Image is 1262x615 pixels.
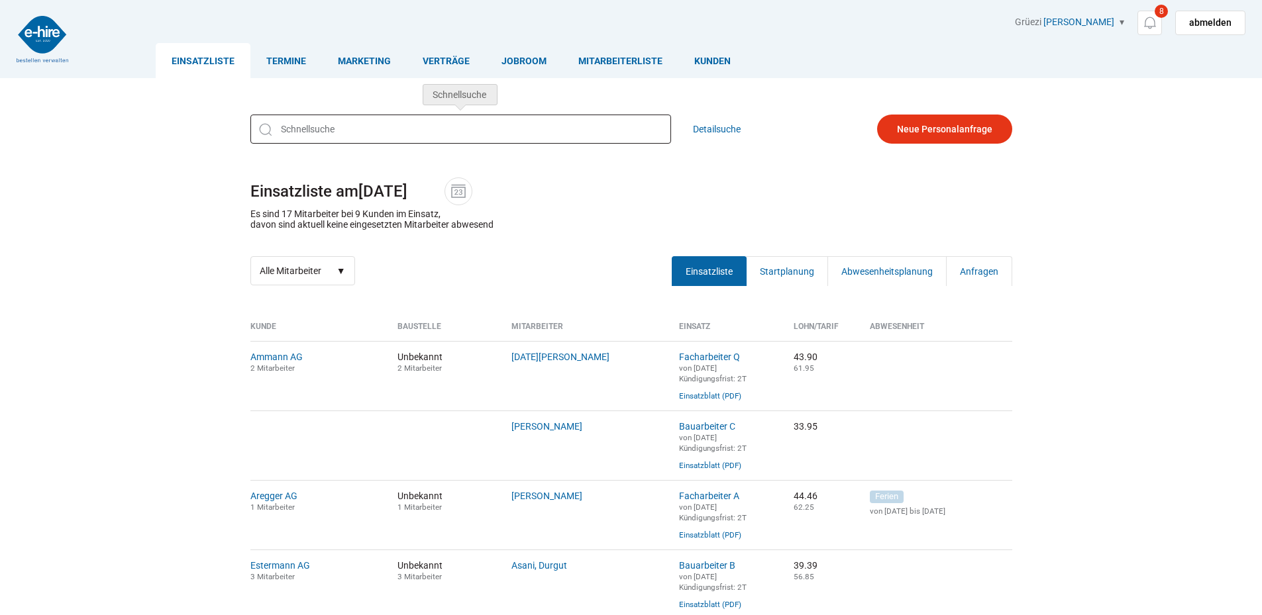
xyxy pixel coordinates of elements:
small: von [DATE] Kündigungsfrist: 2T [679,433,747,453]
nobr: 43.90 [794,352,817,362]
nobr: 33.95 [794,421,817,432]
a: Mitarbeiterliste [562,43,678,78]
a: Facharbeiter Q [679,352,740,362]
span: 8 [1155,5,1168,18]
a: Jobroom [486,43,562,78]
a: Termine [250,43,322,78]
img: icon-date.svg [448,181,468,201]
small: 61.95 [794,363,814,373]
th: Mitarbeiter [501,322,669,341]
img: logo2.png [17,16,68,62]
a: Ammann AG [250,352,303,362]
th: Baustelle [388,322,502,341]
a: Einsatzblatt (PDF) [679,461,741,470]
a: [PERSON_NAME] [1043,17,1114,27]
small: von [DATE] bis [DATE] [870,506,1012,516]
span: Unbekannt [397,491,492,512]
small: 1 Mitarbeiter [397,502,442,512]
p: Es sind 17 Mitarbeiter bei 9 Kunden im Einsatz, davon sind aktuell keine eingesetzten Mitarbeiter... [250,209,494,230]
a: Einsatzblatt (PDF) [679,391,741,401]
small: 1 Mitarbeiter [250,502,295,512]
a: [PERSON_NAME] [511,421,582,432]
small: 2 Mitarbeiter [250,363,295,373]
a: Verträge [407,43,486,78]
th: Abwesenheit [860,322,1012,341]
span: Unbekannt [397,352,492,373]
small: 3 Mitarbeiter [397,572,442,581]
th: Kunde [250,322,388,341]
small: 62.25 [794,502,814,512]
small: 56.85 [794,572,814,581]
img: icon-notification.svg [1141,15,1158,31]
a: Bauarbeiter C [679,421,735,432]
a: abmelden [1175,11,1245,35]
input: Schnellsuche [250,115,671,144]
a: Neue Personalanfrage [877,115,1012,144]
a: 8 [1137,11,1162,35]
a: Asani, Durgut [511,560,567,571]
a: Anfragen [946,256,1012,286]
a: Einsatzliste [672,256,747,286]
h1: Einsatzliste am [250,177,1012,205]
th: Einsatz [669,322,784,341]
nobr: 44.46 [794,491,817,501]
a: Einsatzliste [156,43,250,78]
span: Ferien [870,491,904,503]
a: Kunden [678,43,747,78]
a: Estermann AG [250,560,310,571]
a: Startplanung [746,256,828,286]
small: von [DATE] Kündigungsfrist: 2T [679,502,747,522]
a: Einsatzblatt (PDF) [679,600,741,609]
a: Abwesenheitsplanung [827,256,947,286]
th: Lohn/Tarif [784,322,860,341]
small: von [DATE] Kündigungsfrist: 2T [679,572,747,592]
a: Facharbeiter A [679,491,739,501]
small: von [DATE] Kündigungsfrist: 2T [679,363,747,383]
small: 2 Mitarbeiter [397,363,442,373]
a: Bauarbeiter B [679,560,735,571]
a: Detailsuche [693,115,741,144]
a: Aregger AG [250,491,297,501]
a: [PERSON_NAME] [511,491,582,501]
a: Marketing [322,43,407,78]
a: [DATE][PERSON_NAME] [511,352,609,362]
small: 3 Mitarbeiter [250,572,295,581]
div: Grüezi [1015,17,1245,35]
span: Unbekannt [397,560,492,581]
nobr: 39.39 [794,560,817,571]
a: Einsatzblatt (PDF) [679,530,741,540]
